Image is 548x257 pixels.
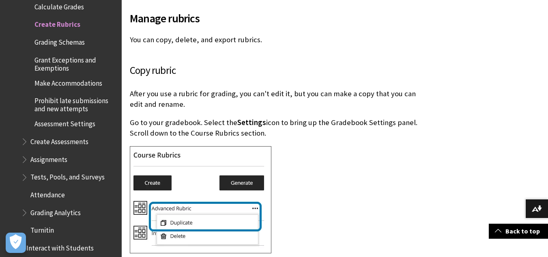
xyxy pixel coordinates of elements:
span: Create Assessments [30,135,88,146]
span: Settings [237,118,266,127]
span: Assessment Settings [34,117,95,128]
span: Manage rubrics [130,10,420,27]
span: Grant Exceptions and Exemptions [34,53,116,72]
span: Attendance [30,188,65,199]
span: Turnitin [30,224,54,235]
span: Grading Analytics [30,206,81,217]
a: Back to top [489,224,548,239]
button: Open Preferences [6,233,26,253]
p: You can copy, delete, and export rubrics. [130,35,420,45]
span: Grading Schemas [34,35,85,46]
span: Assignments [30,153,67,164]
span: Make Accommodations [34,76,102,87]
span: Interact with Students [26,241,94,252]
span: Prohibit late submissions and new attempts [34,94,116,113]
p: After you use a rubric for grading, you can't edit it, but you can make a copy that you can edit ... [130,89,420,110]
span: Tests, Pools, and Surveys [30,171,105,181]
img: Image of the More options menu highlighted with the Duplicate option in the dropdown [130,146,271,253]
span: Create Rubrics [34,17,80,28]
p: Go to your gradebook. Select the icon to bring up the Gradebook Settings panel. Scroll down to th... [130,117,420,138]
h3: Copy rubric [130,63,420,78]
